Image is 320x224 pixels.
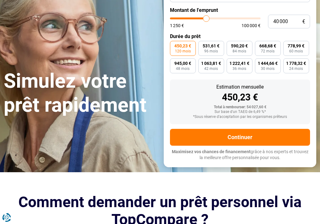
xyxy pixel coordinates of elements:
[176,67,190,71] span: 48 mois
[4,69,156,117] h1: Simulez votre prêt rapidement
[172,149,251,154] span: Maximisez vos chances de financement
[175,85,305,90] div: Estimation mensuelle
[261,49,275,53] span: 72 mois
[175,115,305,119] div: *Sous réserve d'acceptation par les organismes prêteurs
[170,129,310,146] button: Continuer
[204,49,218,53] span: 96 mois
[288,44,304,48] span: 778,99 €
[170,149,310,161] p: grâce à nos experts et trouvez la meilleure offre personnalisée pour vous.
[261,67,275,71] span: 30 mois
[175,93,305,102] div: 450,23 €
[289,67,303,71] span: 24 mois
[170,23,184,28] span: 1 250 €
[289,49,303,53] span: 60 mois
[174,44,191,48] span: 450,23 €
[258,61,278,66] span: 1 444,66 €
[175,110,305,114] div: Sur base d'un TAEG de 6,49 %*
[242,23,261,28] span: 100 000 €
[175,49,191,53] span: 120 mois
[259,44,276,48] span: 668,68 €
[286,61,306,66] span: 1 778,32 €
[229,61,249,66] span: 1 222,41 €
[204,67,218,71] span: 42 mois
[203,44,219,48] span: 531,61 €
[175,105,305,110] div: Total à rembourser: 54 027,60 €
[231,44,248,48] span: 590,20 €
[174,61,191,66] span: 945,00 €
[201,61,221,66] span: 1 063,81 €
[170,33,310,39] label: Durée du prêt
[233,67,246,71] span: 36 mois
[302,19,305,24] span: €
[170,7,310,13] label: Montant de l'emprunt
[233,49,246,53] span: 84 mois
